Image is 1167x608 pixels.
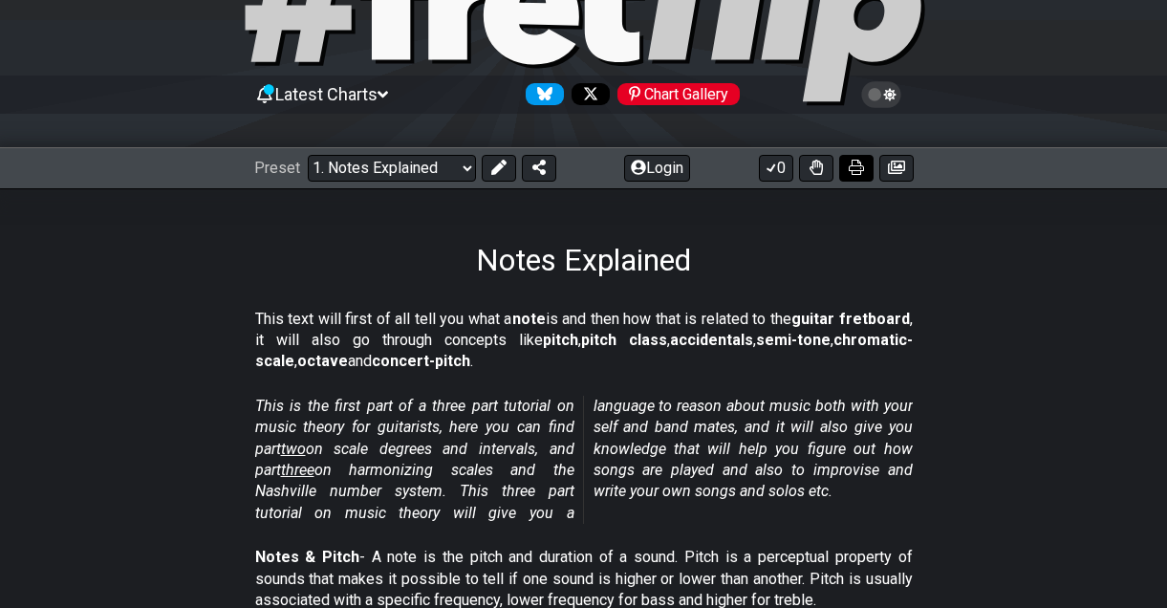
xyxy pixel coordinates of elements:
span: Toggle light / dark theme [871,86,893,103]
span: Preset [254,159,300,177]
span: two [281,440,306,458]
p: This text will first of all tell you what a is and then how that is related to the , it will also... [255,309,913,373]
strong: semi-tone [756,331,831,349]
button: Edit Preset [482,155,516,182]
button: Create image [879,155,914,182]
button: 0 [759,155,793,182]
a: Follow #fretflip at X [564,83,610,105]
button: Toggle Dexterity for all fretkits [799,155,833,182]
strong: note [512,310,546,328]
strong: pitch [543,331,578,349]
strong: octave [297,352,348,370]
em: This is the first part of a three part tutorial on music theory for guitarists, here you can find... [255,397,913,522]
select: Preset [308,155,476,182]
strong: pitch class [581,331,667,349]
h1: Notes Explained [476,242,691,278]
span: three [281,461,314,479]
button: Share Preset [522,155,556,182]
button: Login [624,155,690,182]
a: #fretflip at Pinterest [610,83,740,105]
div: Chart Gallery [617,83,740,105]
button: Print [839,155,874,182]
strong: concert-pitch [372,352,470,370]
strong: guitar fretboard [791,310,910,328]
a: Follow #fretflip at Bluesky [518,83,564,105]
strong: Notes & Pitch [255,548,359,566]
strong: accidentals [670,331,753,349]
span: Latest Charts [275,84,378,104]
